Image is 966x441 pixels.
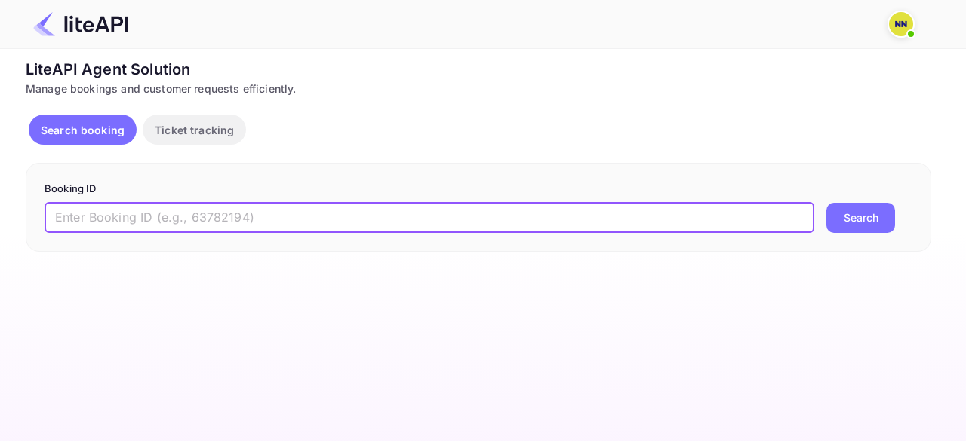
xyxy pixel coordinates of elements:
p: Booking ID [45,182,912,197]
p: Ticket tracking [155,122,234,138]
input: Enter Booking ID (e.g., 63782194) [45,203,814,233]
img: LiteAPI Logo [33,12,128,36]
div: Manage bookings and customer requests efficiently. [26,81,931,96]
p: Search booking [41,122,125,138]
button: Search [826,203,895,233]
img: N/A N/A [889,12,913,36]
div: LiteAPI Agent Solution [26,58,931,81]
